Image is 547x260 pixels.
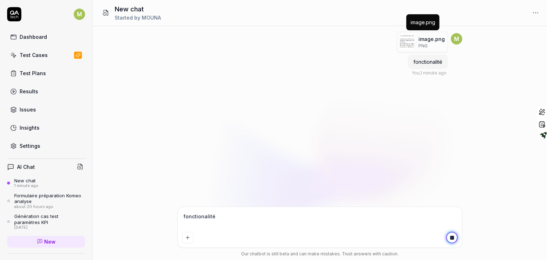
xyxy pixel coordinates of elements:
div: Dashboard [20,33,47,41]
div: 1 minute ago [14,183,38,188]
div: Settings [20,142,40,150]
h4: AI Chat [17,163,35,171]
div: Our chatbot is still beta and can make mistakes. Trust answers with caution. [177,251,462,257]
div: Insights [20,124,40,131]
p: PNG [418,43,445,49]
div: Formulaire préparation Komeo analyse [14,193,85,204]
div: image.png [411,19,435,26]
div: Started by [115,14,161,21]
a: Génération cas test paramètres KPI[DATE] [7,213,85,230]
button: M [74,7,85,21]
p: image.png [418,35,445,43]
a: Test Cases [7,48,85,62]
a: New [7,236,85,248]
span: fonctionalité [413,59,442,65]
div: Test Cases [20,51,48,59]
div: Results [20,88,38,95]
button: image.pngimage.pngPNG [397,32,448,52]
a: Issues [7,103,85,116]
a: Results [7,84,85,98]
a: Dashboard [7,30,85,44]
div: Génération cas test paramètres KPI [14,213,85,225]
a: Insights [7,121,85,135]
img: image.png [400,35,414,49]
div: [DATE] [14,225,85,230]
span: You [412,70,420,76]
div: about 20 hours ago [14,204,85,209]
a: Settings [7,139,85,153]
span: MOUNA [142,15,161,21]
div: , 1 minute ago [412,70,447,76]
span: M [74,9,85,20]
div: Test Plans [20,69,46,77]
button: Add attachment [182,232,193,243]
a: Formulaire préparation Komeo analyseabout 20 hours ago [7,193,85,209]
a: New chat1 minute ago [7,178,85,188]
h1: New chat [115,4,161,14]
div: Issues [20,106,36,113]
span: New [44,238,56,245]
a: Test Plans [7,66,85,80]
div: New chat [14,178,38,183]
span: M [451,33,462,45]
